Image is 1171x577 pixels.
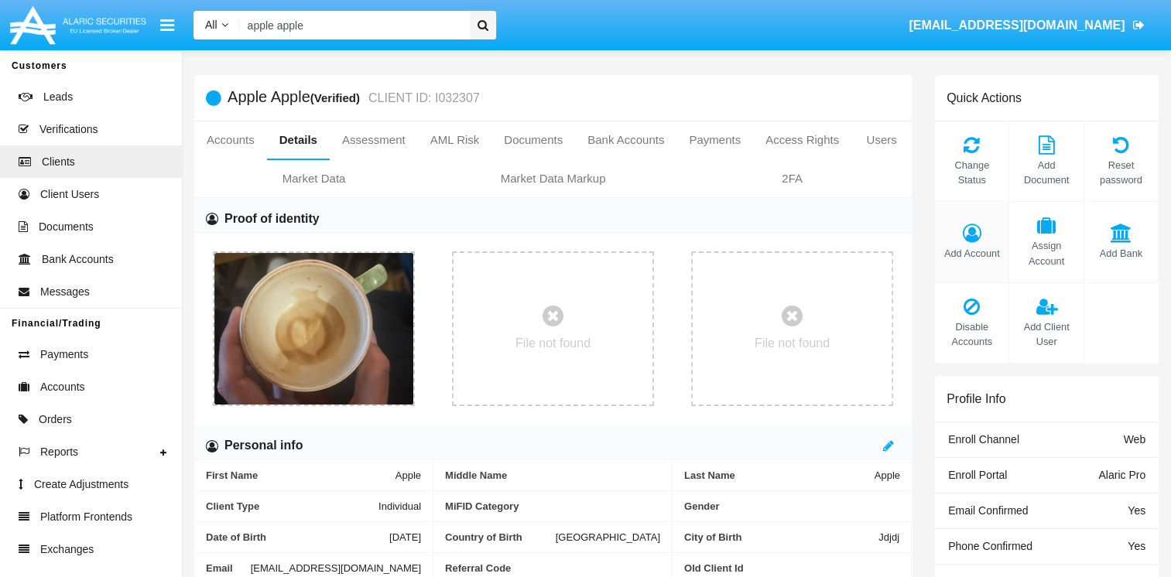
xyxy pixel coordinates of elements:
[206,531,389,543] span: Date of Birth
[310,89,365,107] div: (Verified)
[943,158,1001,187] span: Change Status
[42,251,114,268] span: Bank Accounts
[1092,246,1150,261] span: Add Bank
[8,2,149,48] img: Logo image
[947,90,1022,105] h6: Quick Actions
[684,500,900,512] span: Gender
[684,562,899,574] span: Old Client Id
[224,437,303,454] h6: Personal info
[251,562,421,574] span: [EMAIL_ADDRESS][DOMAIN_NAME]
[194,121,267,159] a: Accounts
[943,246,1001,261] span: Add Account
[395,469,421,481] span: Apple
[1123,433,1145,446] span: Web
[40,186,99,203] span: Client Users
[1098,469,1145,481] span: Alaric Pro
[902,4,1152,47] a: [EMAIL_ADDRESS][DOMAIN_NAME]
[491,121,575,159] a: Documents
[206,469,395,481] span: First Name
[40,509,132,525] span: Platform Frontends
[1017,238,1075,268] span: Assign Account
[851,121,912,159] a: Users
[39,219,94,235] span: Documents
[433,160,673,197] a: Market Data Markup
[42,154,75,170] span: Clients
[194,160,433,197] a: Market Data
[556,531,660,543] span: [GEOGRAPHIC_DATA]
[947,391,1005,406] h6: Profile Info
[206,500,378,512] span: Client Type
[365,92,480,104] small: CLIENT ID: I032307
[445,531,556,543] span: Country of Birth
[948,469,1007,481] span: Enroll Portal
[40,284,90,300] span: Messages
[206,562,251,574] span: Email
[575,121,676,159] a: Bank Accounts
[673,160,912,197] a: 2FA
[676,121,753,159] a: Payments
[34,476,128,493] span: Create Adjustments
[948,504,1028,517] span: Email Confirmed
[378,500,421,512] span: Individual
[43,89,73,105] span: Leads
[948,540,1032,552] span: Phone Confirmed
[205,19,217,31] span: All
[1092,158,1150,187] span: Reset password
[240,11,464,39] input: Search
[875,469,900,481] span: Apple
[909,19,1125,32] span: [EMAIL_ADDRESS][DOMAIN_NAME]
[224,210,320,227] h6: Proof of identity
[684,531,878,543] span: City of Birth
[1017,319,1075,349] span: Add Client User
[445,500,660,512] span: MiFID Category
[228,89,480,107] h5: Apple Apple
[193,17,240,33] a: All
[1017,158,1075,187] span: Add Document
[39,411,72,428] span: Orders
[943,319,1001,349] span: Disable Accounts
[1128,504,1145,517] span: Yes
[39,121,98,138] span: Verifications
[878,531,899,543] span: Jdjdj
[1128,540,1145,552] span: Yes
[684,469,875,481] span: Last Name
[40,541,94,558] span: Exchanges
[445,562,660,574] span: Referral Code
[418,121,492,159] a: AML Risk
[948,433,1019,446] span: Enroll Channel
[330,121,418,159] a: Assessment
[267,121,330,159] a: Details
[40,379,85,395] span: Accounts
[445,469,660,481] span: Middle Name
[40,444,78,460] span: Reports
[40,347,88,363] span: Payments
[753,121,851,159] a: Access Rights
[389,531,421,543] span: [DATE]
